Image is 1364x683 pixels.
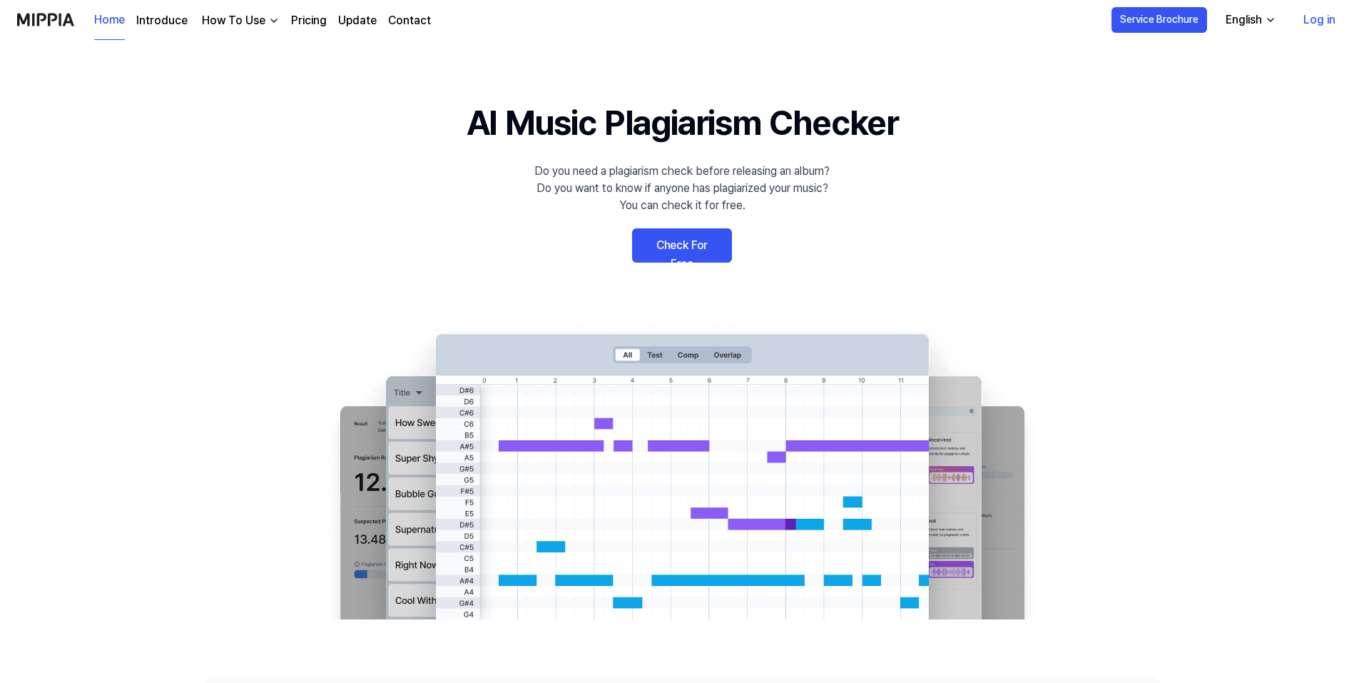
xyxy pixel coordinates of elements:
button: Service Brochure [1111,7,1207,33]
a: Home [94,1,125,40]
div: How To Use [199,12,268,29]
a: Introduce [136,12,188,29]
a: Contact [388,12,431,29]
button: English [1214,6,1285,34]
h1: AI Music Plagiarism Checker [467,97,898,148]
a: Check For Free [632,228,732,263]
img: down [268,15,280,26]
button: How To Use [199,12,280,29]
div: Do you need a plagiarism check before releasing an album? Do you want to know if anyone has plagi... [534,163,830,214]
div: English [1223,11,1265,29]
a: Pricing [291,12,327,29]
a: Update [338,12,377,29]
img: main Image [311,320,1053,619]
